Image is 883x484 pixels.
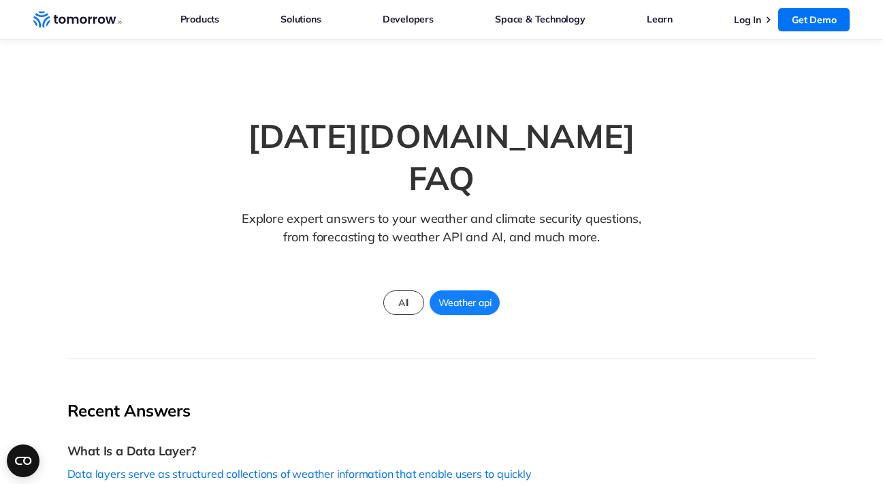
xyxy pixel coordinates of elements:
span: Weather api [430,294,500,312]
a: Log In [734,14,761,26]
a: Space & Technology [495,10,585,28]
a: All [383,290,424,315]
h1: [DATE][DOMAIN_NAME] FAQ [210,115,673,200]
h2: Recent Answers [67,400,534,421]
span: All [390,294,417,312]
button: Open CMP widget [7,444,39,477]
a: Get Demo [778,8,850,31]
p: Explore expert answers to your weather and climate security questions, from forecasting to weathe... [236,209,647,267]
a: Solutions [280,10,321,28]
a: Weather api [430,290,500,315]
a: Learn [647,10,673,28]
h3: What Is a Data Layer? [67,443,534,459]
a: Home link [33,10,122,30]
a: Developers [383,10,434,28]
a: Products [180,10,219,28]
